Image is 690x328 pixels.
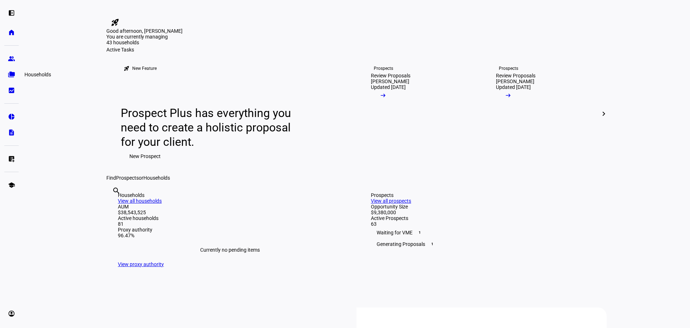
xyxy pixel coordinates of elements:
div: New Feature [132,66,157,71]
eth-mat-symbol: group [8,55,15,62]
a: group [4,51,19,66]
span: Households [143,175,170,181]
div: Good afternoon, [PERSON_NAME] [106,28,607,34]
a: folder_copy [4,67,19,82]
div: 81 [118,221,342,227]
div: Prospects [374,66,393,71]
div: Active households [118,215,342,221]
mat-icon: chevron_right [599,109,608,118]
eth-mat-symbol: school [8,181,15,189]
eth-mat-symbol: pie_chart [8,113,15,120]
a: ProspectsReview Proposals[PERSON_NAME]Updated [DATE] [484,53,604,175]
button: New Prospect [121,149,169,163]
eth-mat-symbol: bid_landscape [8,87,15,94]
div: AUM [118,204,342,210]
mat-icon: rocket_launch [124,66,129,71]
eth-mat-symbol: left_panel_open [8,9,15,17]
div: Active Tasks [106,47,607,53]
mat-icon: arrow_right_alt [379,92,387,99]
eth-mat-symbol: home [8,29,15,36]
div: Generating Proposals [371,238,595,250]
a: View all prospects [371,198,411,204]
span: 1 [429,241,435,247]
eth-mat-symbol: list_alt_add [8,155,15,162]
span: You are currently managing [106,34,168,40]
eth-mat-symbol: description [8,129,15,136]
div: Waiting for VME [371,227,595,238]
a: home [4,25,19,40]
div: 63 [371,221,595,227]
div: Active Prospects [371,215,595,221]
div: Find or [106,175,607,181]
div: Review Proposals [496,73,535,78]
div: [PERSON_NAME] [371,78,409,84]
span: 1 [417,230,423,235]
div: 43 households [106,40,178,47]
eth-mat-symbol: folder_copy [8,71,15,78]
a: pie_chart [4,109,19,124]
a: bid_landscape [4,83,19,98]
div: Currently no pending items [118,238,342,261]
mat-icon: search [112,187,121,195]
mat-icon: rocket_launch [111,18,119,27]
div: 96.47% [118,233,342,238]
div: Opportunity Size [371,204,595,210]
span: New Prospect [129,149,161,163]
input: Enter name of prospect or household [112,196,114,205]
div: Prospect Plus has everything you need to create a holistic proposal for your client. [121,106,298,149]
div: Review Proposals [371,73,410,78]
div: Prospects [499,66,518,71]
div: Households [22,70,54,79]
a: description [4,125,19,140]
eth-mat-symbol: account_circle [8,310,15,317]
div: Prospects [371,192,595,198]
div: [PERSON_NAME] [496,78,534,84]
a: View proxy authority [118,261,164,267]
a: ProspectsReview Proposals[PERSON_NAME]Updated [DATE] [359,53,479,175]
div: $38,543,525 [118,210,342,215]
a: View all households [118,198,162,204]
div: Updated [DATE] [496,84,531,90]
div: $9,380,000 [371,210,595,215]
mat-icon: arrow_right_alt [505,92,512,99]
span: Prospects [116,175,139,181]
div: Proxy authority [118,227,342,233]
div: Households [118,192,342,198]
div: Updated [DATE] [371,84,406,90]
